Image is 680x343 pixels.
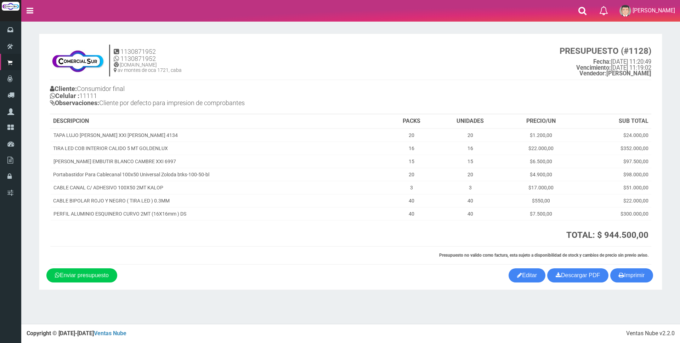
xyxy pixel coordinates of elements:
td: $300.000,00 [578,207,651,220]
strong: TOTAL: $ 944.500,00 [566,230,648,240]
strong: Fecha: [593,58,611,65]
td: 40 [436,207,505,220]
strong: Vendedor: [579,70,606,77]
h4: Consumidor final 11111 Cliente por defecto para impresion de comprobantes [50,84,351,110]
td: $4.900,00 [505,168,578,181]
td: 20 [387,168,436,181]
td: 3 [436,181,505,194]
td: $97.500,00 [578,155,651,168]
td: $98.000,00 [578,168,651,181]
td: $6.500,00 [505,155,578,168]
small: [DATE] 11:20:49 [DATE] 11:19:02 [560,46,651,77]
span: Enviar presupuesto [60,272,109,278]
td: 15 [436,155,505,168]
strong: Vencimiento: [576,64,611,71]
strong: Copyright © [DATE]-[DATE] [27,330,126,337]
strong: PRESUPUESTO (#1128) [560,46,651,56]
td: 15 [387,155,436,168]
td: 3 [387,181,436,194]
span: [PERSON_NAME] [633,7,675,14]
td: $17.000,00 [505,181,578,194]
td: 40 [387,194,436,207]
td: 40 [436,194,505,207]
strong: Presupuesto no valido como factura, esta sujeto a disponibilidad de stock y cambios de precio sin... [439,253,648,258]
td: Portabastidor Para Cablecanal 100x50 Universal Zoloda btks-100-50-bl [50,168,387,181]
b: [PERSON_NAME] [579,70,651,77]
img: User Image [619,5,631,17]
th: PRECIO/UN [505,114,578,128]
td: $22.000,00 [505,142,578,155]
th: UNIDADES [436,114,505,128]
th: PACKS [387,114,436,128]
td: $24.000,00 [578,128,651,142]
td: $51.000,00 [578,181,651,194]
td: TIRA LED COB INTERIOR CALIDO 5 MT GOLDENLUX [50,142,387,155]
td: 20 [387,128,436,142]
td: 20 [436,128,505,142]
div: Ventas Nube v2.2.0 [626,330,675,338]
td: PERFIL ALUMINIO ESQUINERO CURVO 2MT (16X16mm ) DS [50,207,387,220]
td: CABLE BIPOLAR ROJO Y NEGRO ( TIRA LED ) 0.3MM [50,194,387,207]
a: Editar [509,268,545,282]
h4: 1130871952 1130871952 [114,48,182,62]
td: TAPA LUJO [PERSON_NAME] XXI [PERSON_NAME] 4134 [50,128,387,142]
td: $22.000,00 [578,194,651,207]
img: Z [50,46,106,75]
b: Cliente: [50,85,77,92]
td: $1.200,00 [505,128,578,142]
a: Ventas Nube [94,330,126,337]
td: 20 [436,168,505,181]
td: 40 [387,207,436,220]
td: 16 [436,142,505,155]
th: SUB TOTAL [578,114,651,128]
td: [PERSON_NAME] EMBUTIR BLANCO CAMBRE XXI 6997 [50,155,387,168]
a: Enviar presupuesto [46,268,117,282]
h5: [DOMAIN_NAME] av montes de oca 1721, caba [114,62,182,73]
td: 16 [387,142,436,155]
b: Celular : [50,92,79,99]
td: $550,00 [505,194,578,207]
b: Observaciones: [50,99,99,107]
button: Imprimir [610,268,653,282]
th: DESCRIPCION [50,114,387,128]
a: Descargar PDF [547,268,608,282]
td: $7.500,00 [505,207,578,220]
img: Logo grande [2,2,19,11]
td: CABLE CANAL C/ ADHESIVO 100X50 2MT KALOP [50,181,387,194]
td: $352.000,00 [578,142,651,155]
